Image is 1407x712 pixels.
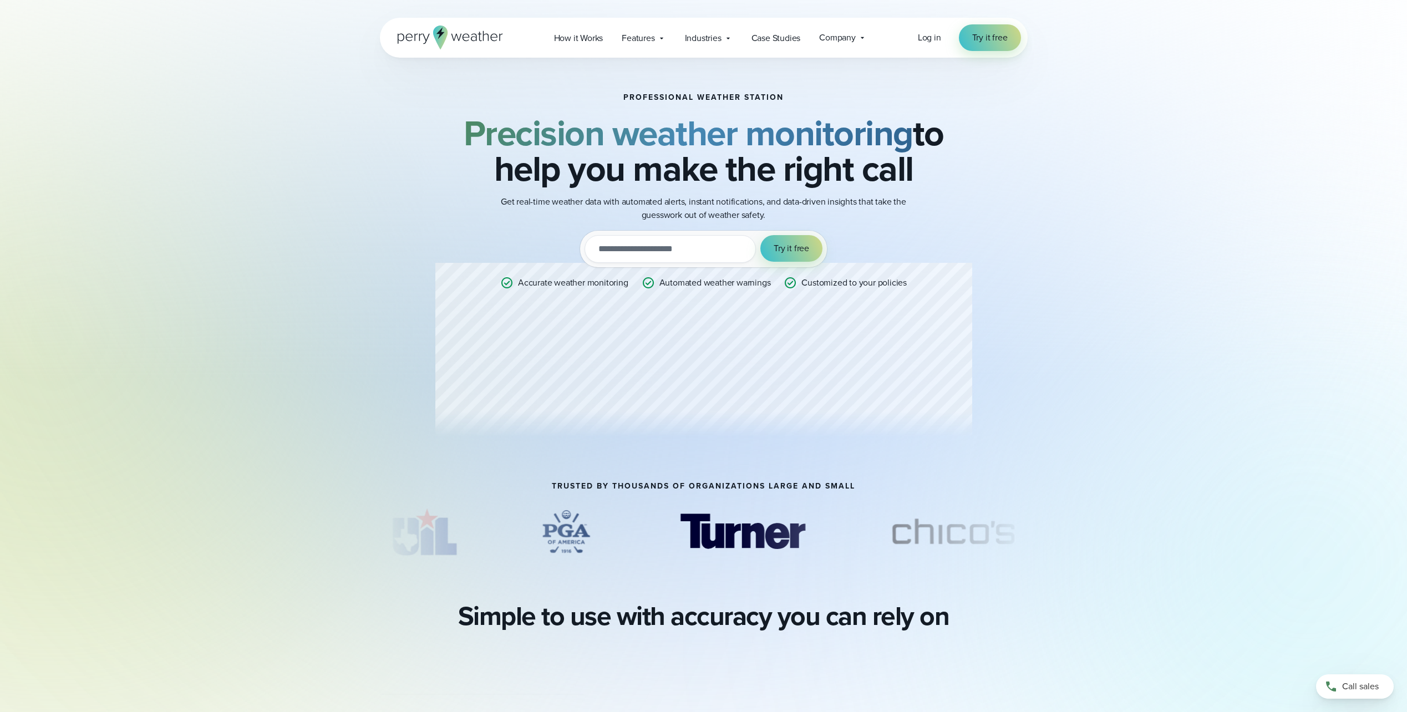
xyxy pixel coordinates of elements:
h2: TRUSTED BY THOUSANDS OF ORGANIZATIONS LARGE AND SMALL [552,482,855,491]
p: Get real-time weather data with automated alerts, instant notifications, and data-driven insights... [482,195,926,222]
a: Log in [918,31,941,44]
span: Try it free [774,242,809,255]
span: Case Studies [751,32,801,45]
a: Call sales [1316,674,1394,699]
p: Accurate weather monitoring [518,276,628,289]
a: How it Works [545,27,613,49]
img: PGA.svg [521,504,610,560]
img: UIL.svg [379,504,468,560]
img: Turner-Construction_1.svg [663,504,821,560]
span: Industries [685,32,722,45]
span: Company [819,31,856,44]
span: Features [622,32,654,45]
button: Try it free [760,235,822,262]
span: Try it free [972,31,1008,44]
h2: Simple to use with accuracy you can rely on [458,601,949,632]
strong: Precision weather monitoring [464,107,913,159]
a: Try it free [959,24,1021,51]
p: Automated weather warnings [659,276,771,289]
h2: to help you make the right call [435,115,972,186]
span: How it Works [554,32,603,45]
div: slideshow [380,504,1028,565]
div: 4 of 69 [875,504,1032,560]
div: 2 of 69 [521,504,610,560]
p: Customized to your policies [801,276,907,289]
h1: Professional Weather Station [623,93,784,102]
a: Case Studies [742,27,810,49]
span: Call sales [1342,680,1379,693]
img: Chicos.svg [875,504,1032,560]
div: 1 of 69 [379,504,468,560]
div: 3 of 69 [663,504,821,560]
